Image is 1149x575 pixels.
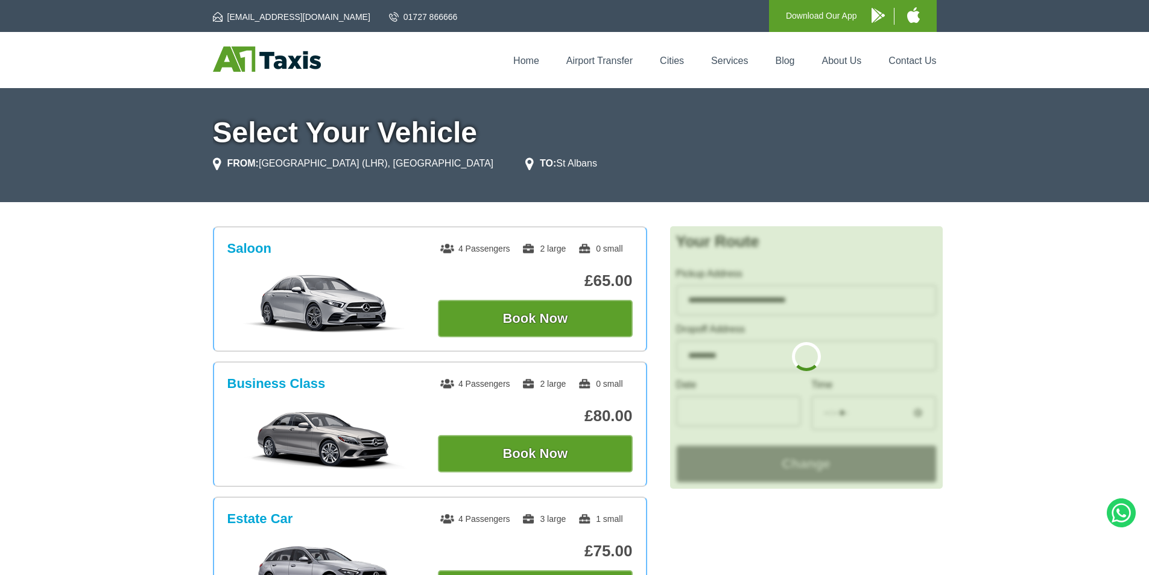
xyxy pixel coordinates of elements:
img: A1 Taxis iPhone App [907,7,920,23]
p: £80.00 [438,407,633,425]
span: 0 small [578,379,622,389]
h3: Estate Car [227,511,293,527]
img: Saloon [233,273,415,334]
li: St Albans [525,156,597,171]
strong: TO: [540,158,556,168]
a: Cities [660,56,684,66]
a: 01727 866666 [389,11,458,23]
span: 2 large [522,244,566,253]
p: Download Our App [786,8,857,24]
p: £75.00 [438,542,633,561]
a: About Us [822,56,862,66]
a: Contact Us [888,56,936,66]
a: Airport Transfer [566,56,633,66]
img: A1 Taxis Android App [872,8,885,23]
h1: Select Your Vehicle [213,118,937,147]
span: 4 Passengers [440,514,510,524]
span: 0 small [578,244,622,253]
strong: FROM: [227,158,259,168]
li: [GEOGRAPHIC_DATA] (LHR), [GEOGRAPHIC_DATA] [213,156,494,171]
button: Book Now [438,435,633,472]
span: 1 small [578,514,622,524]
a: Blog [775,56,794,66]
span: 4 Passengers [440,379,510,389]
button: Book Now [438,300,633,337]
p: £65.00 [438,272,633,290]
h3: Business Class [227,376,326,392]
img: A1 Taxis St Albans LTD [213,46,321,72]
a: [EMAIL_ADDRESS][DOMAIN_NAME] [213,11,370,23]
span: 2 large [522,379,566,389]
a: Home [513,56,539,66]
span: 3 large [522,514,566,524]
img: Business Class [233,408,415,469]
span: 4 Passengers [440,244,510,253]
a: Services [711,56,748,66]
h3: Saloon [227,241,271,256]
